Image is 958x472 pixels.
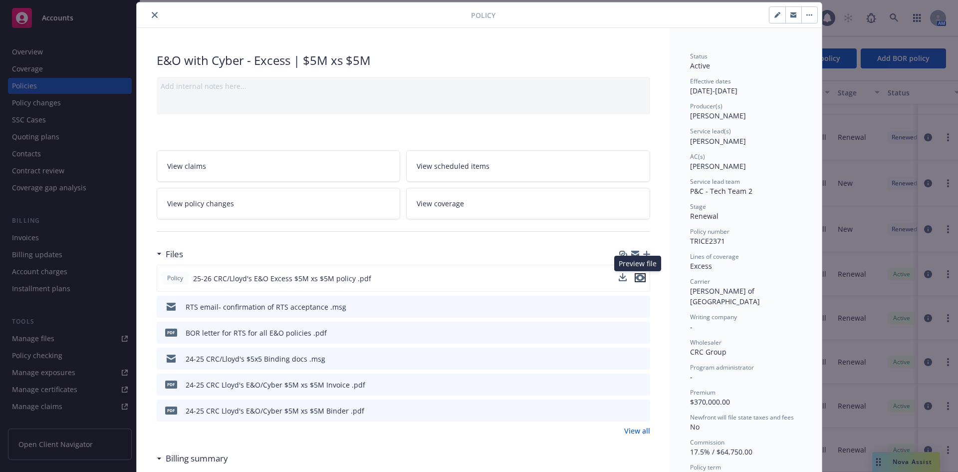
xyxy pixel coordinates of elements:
[167,161,206,171] span: View claims
[637,328,646,338] button: preview file
[157,188,401,219] a: View policy changes
[690,77,802,96] div: [DATE] - [DATE]
[690,102,722,110] span: Producer(s)
[149,9,161,21] button: close
[621,354,629,364] button: download file
[406,188,650,219] a: View coverage
[690,322,693,332] span: -
[690,463,721,472] span: Policy term
[186,328,327,338] div: BOR letter for RTS for all E&O policies .pdf
[165,381,177,388] span: pdf
[690,363,754,372] span: Program administrator
[690,252,739,261] span: Lines of coverage
[690,413,794,422] span: Newfront will file state taxes and fees
[690,152,705,161] span: AC(s)
[186,302,346,312] div: RTS email- confirmation of RTS acceptance .msg
[471,10,495,20] span: Policy
[690,286,760,306] span: [PERSON_NAME] of [GEOGRAPHIC_DATA]
[161,81,646,91] div: Add internal notes here...
[614,256,661,271] div: Preview file
[624,426,650,436] a: View all
[186,380,365,390] div: 24-25 CRC Lloyd's E&O/Cyber $5M xs $5M Invoice .pdf
[417,198,464,209] span: View coverage
[157,248,183,261] div: Files
[690,61,710,70] span: Active
[690,347,726,357] span: CRC Group
[690,447,752,457] span: 17.5% / $64,750.00
[193,273,371,284] span: 25-26 CRC/Lloyd's E&O Excess $5M xs $5M policy .pdf
[167,198,234,209] span: View policy changes
[690,202,706,211] span: Stage
[690,397,730,407] span: $370,000.00
[690,211,718,221] span: Renewal
[690,372,693,382] span: -
[621,406,629,416] button: download file
[637,380,646,390] button: preview file
[157,52,650,69] div: E&O with Cyber - Excess | $5M xs $5M
[417,161,489,171] span: View scheduled items
[690,338,721,347] span: Wholesaler
[690,438,724,447] span: Commission
[690,177,740,186] span: Service lead team
[186,354,325,364] div: 24-25 CRC/Lloyd's $5x5 Binding docs .msg
[406,150,650,182] a: View scheduled items
[690,313,737,321] span: Writing company
[637,302,646,312] button: preview file
[157,150,401,182] a: View claims
[690,388,716,397] span: Premium
[690,77,731,85] span: Effective dates
[166,452,228,465] h3: Billing summary
[635,273,646,284] button: preview file
[690,127,731,135] span: Service lead(s)
[621,328,629,338] button: download file
[690,422,700,432] span: No
[186,406,364,416] div: 24-25 CRC Lloyd's E&O/Cyber $5M xs $5M Binder .pdf
[621,380,629,390] button: download file
[690,52,708,60] span: Status
[621,302,629,312] button: download file
[690,261,802,271] div: Excess
[637,354,646,364] button: preview file
[635,273,646,282] button: preview file
[690,161,746,171] span: [PERSON_NAME]
[619,273,627,284] button: download file
[690,236,725,246] span: TRICE2371
[637,406,646,416] button: preview file
[165,274,185,283] span: Policy
[690,111,746,120] span: [PERSON_NAME]
[165,329,177,336] span: pdf
[690,277,710,286] span: Carrier
[166,248,183,261] h3: Files
[157,452,228,465] div: Billing summary
[690,227,729,236] span: Policy number
[165,407,177,414] span: pdf
[690,136,746,146] span: [PERSON_NAME]
[690,186,752,196] span: P&C - Tech Team 2
[619,273,627,281] button: download file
